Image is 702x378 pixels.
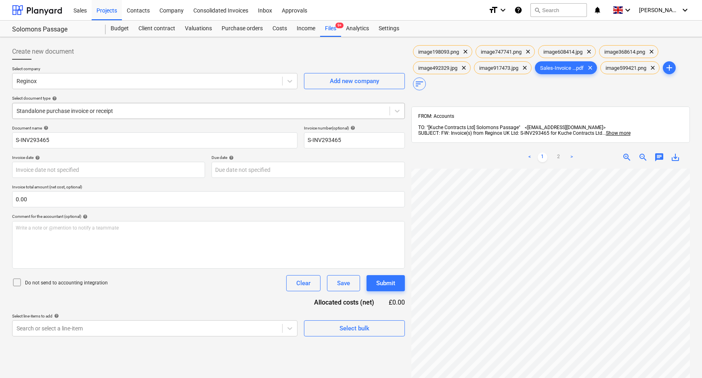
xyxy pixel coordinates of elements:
a: Page 2 [554,152,564,162]
span: clear [648,63,658,73]
a: Files9+ [320,21,341,37]
div: Select document type [12,96,405,101]
div: Submit [376,278,395,288]
div: Clear [296,278,310,288]
i: format_size [488,5,498,15]
i: keyboard_arrow_down [680,5,690,15]
input: Invoice total amount (net cost, optional) [12,191,405,207]
span: Create new document [12,47,74,56]
p: Invoice total amount (net cost, optional) [12,184,405,191]
div: image492329.jpg [413,61,471,74]
span: TO: "[Kuche Contracts Ltd] Solomons Passage" <[EMAIL_ADDRESS][DOMAIN_NAME]> [418,125,606,130]
span: Show more [606,130,631,136]
input: Invoice date not specified [12,162,205,178]
p: Do not send to accounting integration [25,280,108,286]
div: Solomons Passage [12,25,96,34]
div: Sales-Invoice ...pdf [535,61,597,74]
span: clear [585,63,595,73]
span: help [81,214,88,219]
div: Document name [12,125,298,131]
div: image599421.png [600,61,660,74]
div: Comment for the accountant (optional) [12,214,405,219]
div: image917473.jpg [474,61,532,74]
span: image917473.jpg [474,65,523,71]
div: Save [337,278,350,288]
button: Search [530,3,587,17]
span: zoom_in [622,152,632,162]
span: clear [459,63,469,73]
span: 9+ [335,23,344,28]
span: save_alt [671,152,680,162]
span: image198093.png [413,49,464,55]
span: clear [520,63,530,73]
span: clear [461,47,470,56]
span: help [50,96,57,101]
div: image747741.png [476,45,535,58]
span: zoom_out [638,152,648,162]
div: image368614.png [599,45,658,58]
div: Select line-items to add [12,313,298,319]
div: Due date [212,155,404,160]
button: Select bulk [304,320,405,336]
div: Costs [268,21,292,37]
span: clear [523,47,533,56]
span: image599421.png [601,65,651,71]
i: keyboard_arrow_down [623,5,633,15]
div: Select bulk [339,323,369,334]
a: Settings [374,21,404,37]
div: Purchase orders [217,21,268,37]
a: Analytics [341,21,374,37]
div: Invoice number (optional) [304,125,405,131]
span: help [349,125,355,130]
span: help [52,313,59,318]
p: Select company [12,66,298,73]
span: image492329.jpg [413,65,462,71]
i: notifications [593,5,601,15]
a: Budget [106,21,134,37]
div: Invoice date [12,155,205,160]
span: add [664,63,674,73]
span: help [34,155,40,160]
span: Sales-Invoice ...pdf [535,65,589,71]
i: Knowledge base [514,5,522,15]
span: SUBJECT: FW: Invoice(s) from Reginox UK Ltd: S-INV293465 for Kuche Contracts Ltd [418,130,602,136]
div: £0.00 [387,298,405,307]
iframe: Chat Widget [662,339,702,378]
i: keyboard_arrow_down [498,5,508,15]
button: Clear [286,275,321,291]
span: [PERSON_NAME] [639,7,679,13]
button: Submit [367,275,405,291]
span: image368614.png [599,49,650,55]
a: Income [292,21,320,37]
span: sort [415,79,424,89]
a: Next page [567,152,576,162]
span: FROM: Accounts [418,113,454,119]
div: image198093.png [413,45,472,58]
div: Allocated costs (net) [300,298,387,307]
div: Files [320,21,341,37]
a: Page 1 is your current page [538,152,547,162]
a: Previous page [525,152,534,162]
a: Client contract [134,21,180,37]
button: Add new company [304,73,405,89]
input: Invoice number [304,132,405,148]
div: image608414.jpg [538,45,596,58]
span: image747741.png [476,49,526,55]
button: Save [327,275,360,291]
span: clear [584,47,594,56]
span: clear [647,47,656,56]
span: help [227,155,234,160]
div: Add new company [330,76,379,86]
a: Valuations [180,21,217,37]
span: chat [654,152,664,162]
span: ... [602,130,631,136]
input: Due date not specified [212,162,404,178]
span: image608414.jpg [539,49,587,55]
